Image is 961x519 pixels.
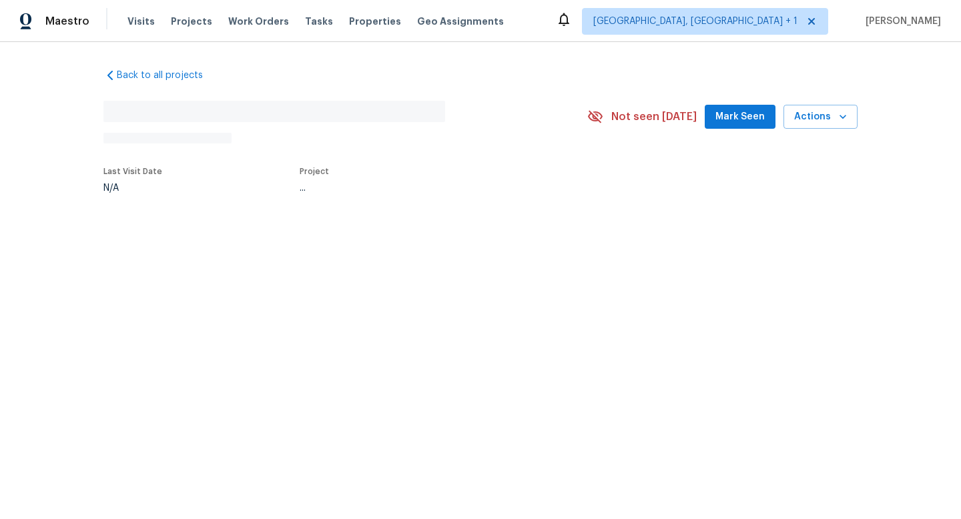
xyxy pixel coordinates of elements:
[794,109,847,125] span: Actions
[593,15,797,28] span: [GEOGRAPHIC_DATA], [GEOGRAPHIC_DATA] + 1
[860,15,941,28] span: [PERSON_NAME]
[127,15,155,28] span: Visits
[228,15,289,28] span: Work Orders
[611,110,697,123] span: Not seen [DATE]
[705,105,775,129] button: Mark Seen
[349,15,401,28] span: Properties
[300,167,329,175] span: Project
[783,105,858,129] button: Actions
[45,15,89,28] span: Maestro
[103,69,232,82] a: Back to all projects
[103,183,162,193] div: N/A
[300,183,556,193] div: ...
[171,15,212,28] span: Projects
[715,109,765,125] span: Mark Seen
[417,15,504,28] span: Geo Assignments
[103,167,162,175] span: Last Visit Date
[305,17,333,26] span: Tasks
